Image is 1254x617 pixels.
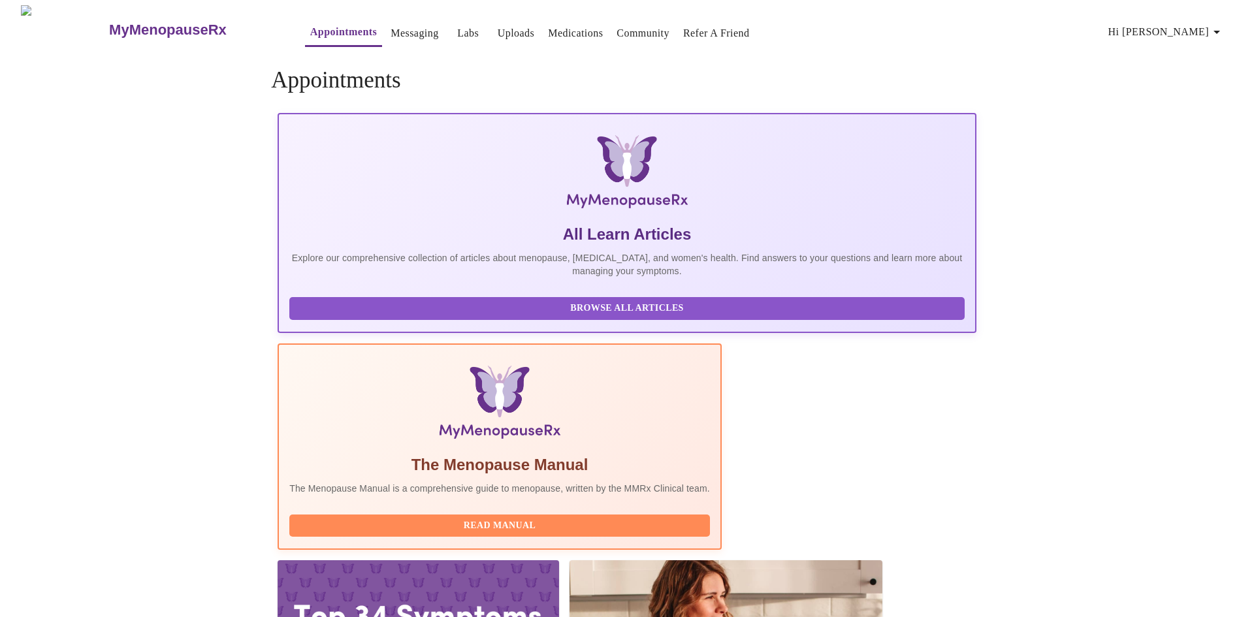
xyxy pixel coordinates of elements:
button: Community [611,20,675,46]
button: Read Manual [289,514,710,537]
button: Uploads [492,20,540,46]
a: Browse All Articles [289,302,968,313]
p: The Menopause Manual is a comprehensive guide to menopause, written by the MMRx Clinical team. [289,482,710,495]
img: MyMenopauseRx Logo [21,5,108,54]
h5: All Learn Articles [289,224,965,245]
a: MyMenopauseRx [108,7,279,53]
button: Medications [543,20,608,46]
a: Appointments [310,23,377,41]
button: Appointments [305,19,382,47]
span: Hi [PERSON_NAME] [1108,23,1225,41]
a: Medications [548,24,603,42]
img: MyMenopauseRx Logo [394,135,860,214]
a: Refer a Friend [683,24,750,42]
button: Hi [PERSON_NAME] [1103,19,1230,45]
a: Read Manual [289,519,713,530]
a: Community [617,24,669,42]
button: Labs [447,20,489,46]
a: Uploads [498,24,535,42]
p: Explore our comprehensive collection of articles about menopause, [MEDICAL_DATA], and women's hea... [289,251,965,277]
span: Browse All Articles [302,300,952,317]
span: Read Manual [302,518,697,534]
button: Messaging [385,20,443,46]
a: Labs [457,24,479,42]
img: Menopause Manual [356,366,643,444]
a: Messaging [391,24,438,42]
h5: The Menopause Manual [289,454,710,475]
button: Refer a Friend [678,20,755,46]
h3: MyMenopauseRx [109,22,227,39]
h4: Appointments [271,67,983,93]
button: Browse All Articles [289,297,965,320]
